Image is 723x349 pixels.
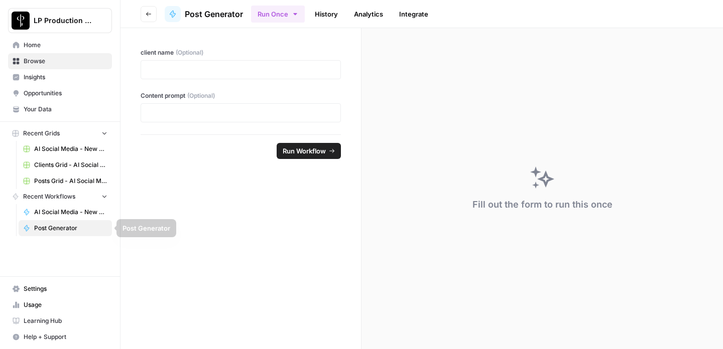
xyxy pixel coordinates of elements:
button: Recent Grids [8,126,112,141]
a: Analytics [348,6,389,22]
span: AI Social Media - New Account Onboarding [34,208,107,217]
label: client name [141,48,341,57]
a: Clients Grid - AI Social Media [19,157,112,173]
img: LP Production Workloads Logo [12,12,30,30]
span: LP Production Workloads [34,16,94,26]
button: Run Workflow [277,143,341,159]
span: Your Data [24,105,107,114]
button: Help + Support [8,329,112,345]
span: Home [24,41,107,50]
span: Recent Grids [23,129,60,138]
span: Opportunities [24,89,107,98]
span: AI Social Media - New Account Onboarding [temp] Grid [34,144,107,153]
a: Insights [8,69,112,85]
a: Posts Grid - AI Social Media [19,173,112,189]
button: Recent Workflows [8,189,112,204]
a: History [309,6,344,22]
span: Usage [24,300,107,309]
span: Post Generator [34,224,107,233]
span: Settings [24,284,107,293]
a: Settings [8,281,112,297]
span: Clients Grid - AI Social Media [34,160,107,169]
span: Insights [24,73,107,82]
span: (Optional) [176,48,203,57]
a: Your Data [8,101,112,117]
span: Post Generator [185,8,243,20]
a: Usage [8,297,112,313]
a: Integrate [393,6,434,22]
span: Help + Support [24,332,107,341]
span: Posts Grid - AI Social Media [34,177,107,186]
a: Post Generator [19,220,112,236]
button: Run Once [251,6,305,23]
label: Content prompt [141,91,341,100]
span: (Optional) [187,91,215,100]
a: Opportunities [8,85,112,101]
span: Browse [24,57,107,66]
div: Fill out the form to run this once [472,198,613,212]
span: Run Workflow [283,146,326,156]
a: Home [8,37,112,53]
a: Browse [8,53,112,69]
span: Learning Hub [24,316,107,325]
button: Workspace: LP Production Workloads [8,8,112,33]
a: AI Social Media - New Account Onboarding [temp] Grid [19,141,112,157]
span: Recent Workflows [23,192,75,201]
a: Learning Hub [8,313,112,329]
a: Post Generator [165,6,243,22]
a: AI Social Media - New Account Onboarding [19,204,112,220]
